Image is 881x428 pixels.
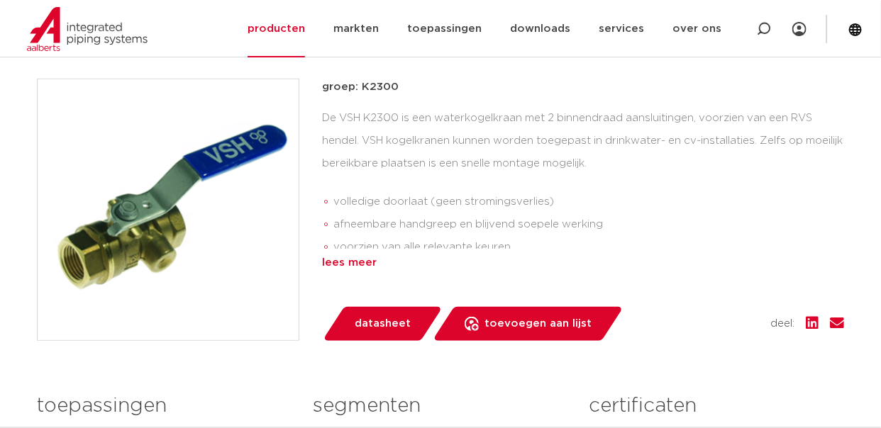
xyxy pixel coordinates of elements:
li: afneembare handgreep en blijvend soepele werking [333,213,844,236]
span: toevoegen aan lijst [484,312,592,335]
div: lees meer [322,254,844,271]
span: datasheet [355,312,411,335]
li: volledige doorlaat (geen stromingsverlies) [333,191,844,213]
p: groep: K2300 [322,79,844,96]
h3: certificaten [589,392,844,420]
img: Product Image for VSH waterkogelkraan (2 x binnendraad) [38,79,299,340]
a: datasheet [322,307,443,341]
h3: segmenten [313,392,567,420]
div: De VSH K2300 is een waterkogelkraan met 2 binnendraad aansluitingen, voorzien van een RVS hendel.... [322,107,844,249]
h3: toepassingen [37,392,292,420]
li: voorzien van alle relevante keuren [333,236,844,259]
span: deel: [770,315,794,332]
